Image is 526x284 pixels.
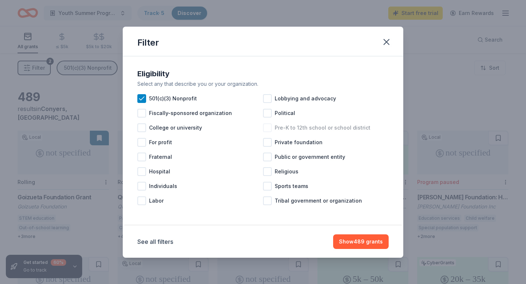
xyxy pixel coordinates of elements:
span: Religious [275,167,298,176]
span: Private foundation [275,138,323,147]
span: Lobbying and advocacy [275,94,336,103]
span: College or university [149,123,202,132]
span: Hospital [149,167,170,176]
span: 501(c)(3) Nonprofit [149,94,197,103]
div: Eligibility [137,68,389,80]
div: Select any that describe you or your organization. [137,80,389,88]
span: Tribal government or organization [275,196,362,205]
span: Fiscally-sponsored organization [149,109,232,118]
span: Political [275,109,295,118]
span: Sports teams [275,182,308,191]
button: See all filters [137,237,173,246]
div: Filter [137,37,159,49]
span: Pre-K to 12th school or school district [275,123,370,132]
span: For profit [149,138,172,147]
span: Labor [149,196,164,205]
span: Fraternal [149,153,172,161]
span: Individuals [149,182,177,191]
span: Public or government entity [275,153,345,161]
button: Show489 grants [333,234,389,249]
